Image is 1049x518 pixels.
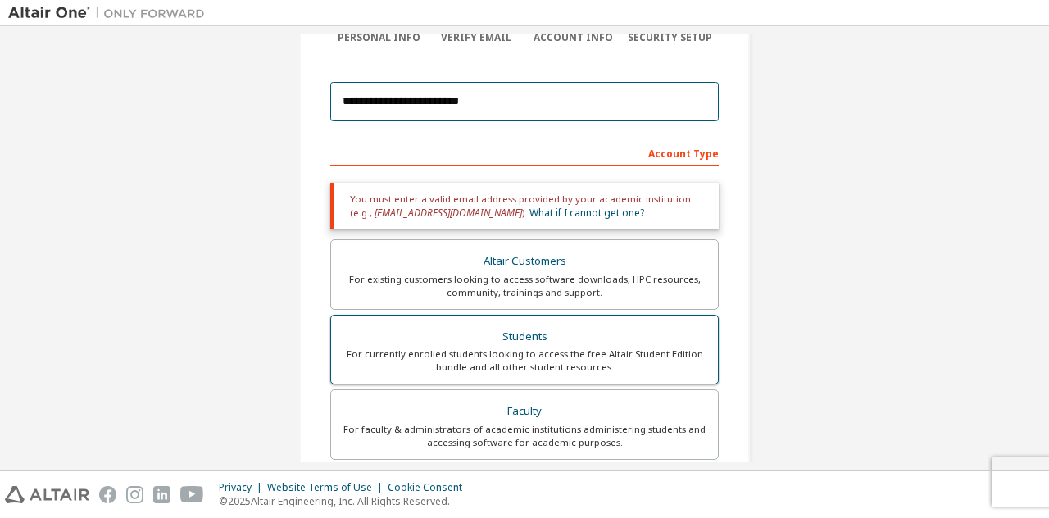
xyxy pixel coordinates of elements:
a: What if I cannot get one? [529,206,644,220]
img: linkedin.svg [153,486,170,503]
div: Faculty [341,400,708,423]
div: Students [341,325,708,348]
div: Security Setup [622,31,720,44]
img: instagram.svg [126,486,143,503]
p: © 2025 Altair Engineering, Inc. All Rights Reserved. [219,494,472,508]
div: Cookie Consent [388,481,472,494]
div: Account Type [330,139,719,166]
div: Privacy [219,481,267,494]
div: For existing customers looking to access software downloads, HPC resources, community, trainings ... [341,273,708,299]
div: For currently enrolled students looking to access the free Altair Student Edition bundle and all ... [341,348,708,374]
img: Altair One [8,5,213,21]
img: altair_logo.svg [5,486,89,503]
div: Account Info [524,31,622,44]
img: facebook.svg [99,486,116,503]
span: [EMAIL_ADDRESS][DOMAIN_NAME] [375,206,522,220]
div: For faculty & administrators of academic institutions administering students and accessing softwa... [341,423,708,449]
img: youtube.svg [180,486,204,503]
div: Website Terms of Use [267,481,388,494]
div: Personal Info [330,31,428,44]
div: Altair Customers [341,250,708,273]
div: Verify Email [428,31,525,44]
div: You must enter a valid email address provided by your academic institution (e.g., ). [330,183,719,229]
